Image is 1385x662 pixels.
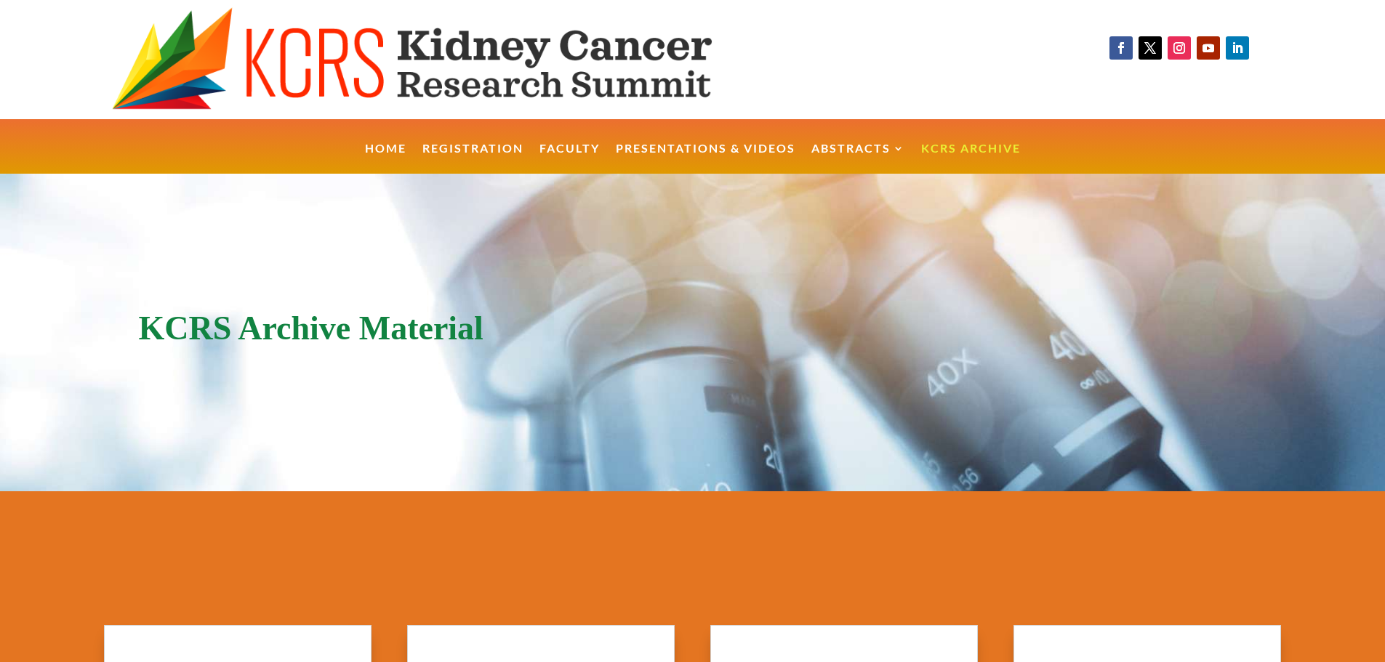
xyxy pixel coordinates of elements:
a: Faculty [539,143,600,174]
h1: KCRS Archive Material [139,312,1247,352]
a: Home [365,143,406,174]
a: Follow on LinkedIn [1226,36,1249,60]
img: KCRS generic logo wide [112,7,785,112]
a: Registration [422,143,523,174]
a: KCRS Archive [921,143,1021,174]
a: Follow on Youtube [1197,36,1220,60]
a: Follow on Instagram [1168,36,1191,60]
a: Follow on Facebook [1109,36,1133,60]
a: Abstracts [811,143,905,174]
a: Follow on X [1139,36,1162,60]
a: Presentations & Videos [616,143,795,174]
